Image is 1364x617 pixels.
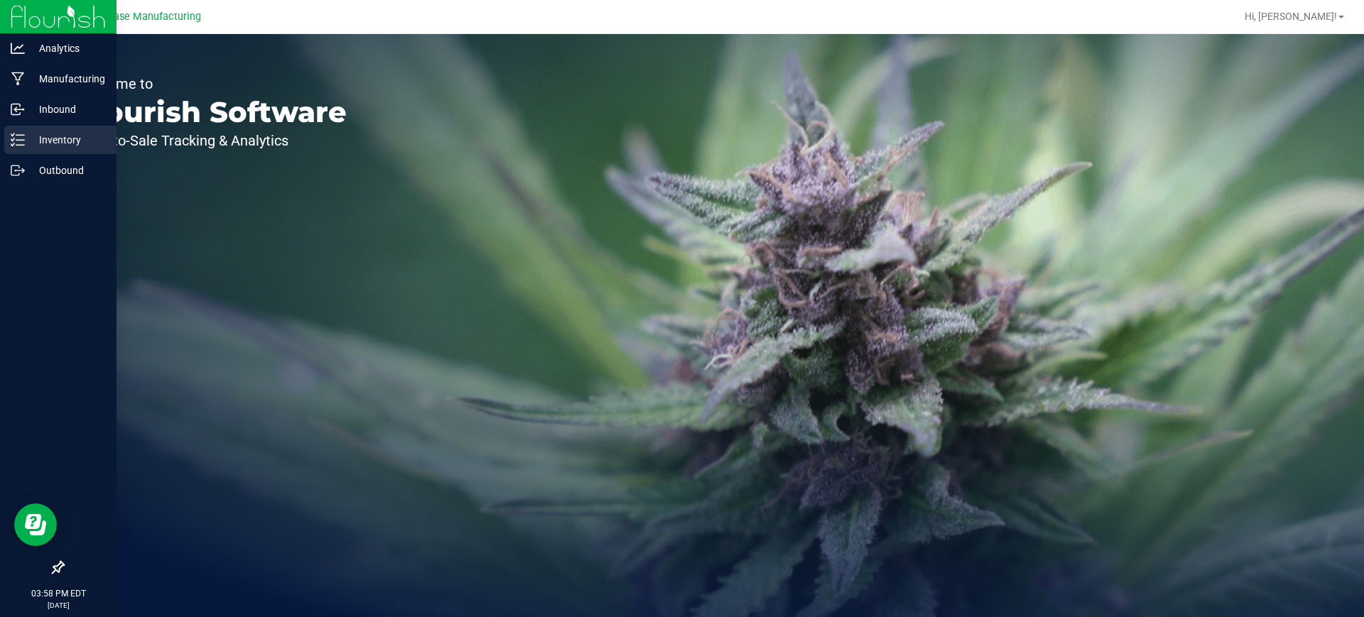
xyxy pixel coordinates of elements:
iframe: Resource center [14,503,57,546]
inline-svg: Inbound [11,102,25,116]
p: Flourish Software [77,98,347,126]
inline-svg: Inventory [11,133,25,147]
p: Welcome to [77,77,347,91]
p: Seed-to-Sale Tracking & Analytics [77,133,347,148]
inline-svg: Manufacturing [11,72,25,86]
span: Hi, [PERSON_NAME]! [1245,11,1337,22]
p: Inbound [25,101,110,118]
p: Outbound [25,162,110,179]
p: 03:58 PM EDT [6,587,110,600]
inline-svg: Outbound [11,163,25,178]
p: [DATE] [6,600,110,611]
p: Inventory [25,131,110,148]
inline-svg: Analytics [11,41,25,55]
p: Analytics [25,40,110,57]
p: Manufacturing [25,70,110,87]
span: Starbase Manufacturing [89,11,201,23]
